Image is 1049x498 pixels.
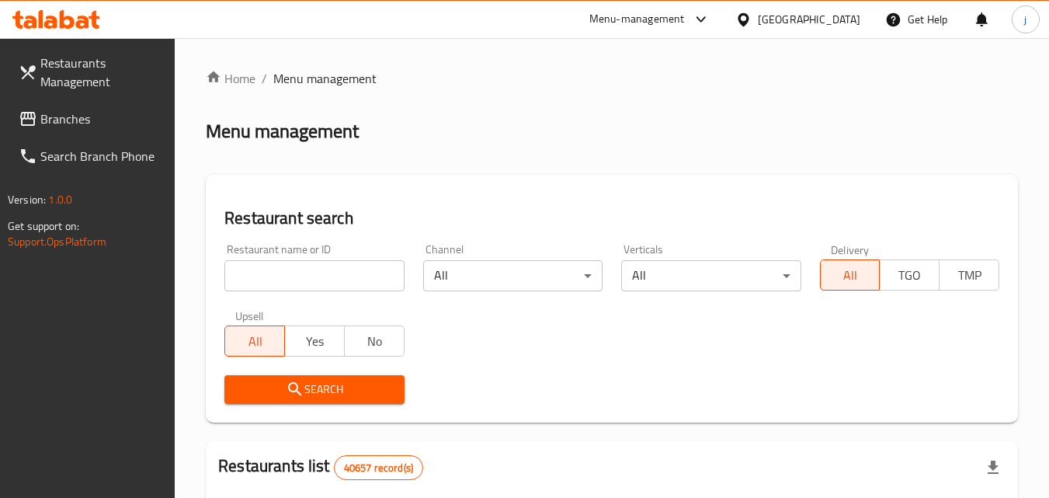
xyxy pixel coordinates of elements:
div: All [621,260,801,291]
span: TMP [946,264,993,287]
nav: breadcrumb [206,69,1018,88]
li: / [262,69,267,88]
button: All [820,259,881,291]
span: Menu management [273,69,377,88]
a: Home [206,69,255,88]
h2: Menu management [206,119,359,144]
span: j [1024,11,1026,28]
h2: Restaurants list [218,454,423,480]
input: Search for restaurant name or ID.. [224,260,404,291]
button: All [224,326,285,357]
a: Support.OpsPlatform [8,232,106,252]
span: Yes [291,330,339,353]
button: TMP [939,259,999,291]
div: Total records count [334,455,423,480]
span: All [827,264,874,287]
a: Branches [6,100,175,138]
button: Search [224,375,404,404]
h2: Restaurant search [224,207,999,230]
button: No [344,326,405,357]
button: Yes [284,326,345,357]
a: Restaurants Management [6,44,175,100]
button: TGO [879,259,940,291]
div: [GEOGRAPHIC_DATA] [758,11,860,28]
span: Get support on: [8,216,79,236]
a: Search Branch Phone [6,138,175,175]
span: Search [237,380,391,399]
span: Version: [8,190,46,210]
span: Branches [40,110,163,128]
span: Search Branch Phone [40,147,163,165]
label: Delivery [831,244,870,255]
span: 40657 record(s) [335,461,422,475]
div: All [423,260,603,291]
span: TGO [886,264,933,287]
span: Restaurants Management [40,54,163,91]
label: Upsell [235,310,264,321]
span: 1.0.0 [48,190,72,210]
span: No [351,330,398,353]
span: All [231,330,279,353]
div: Menu-management [589,10,685,29]
div: Export file [974,449,1012,486]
